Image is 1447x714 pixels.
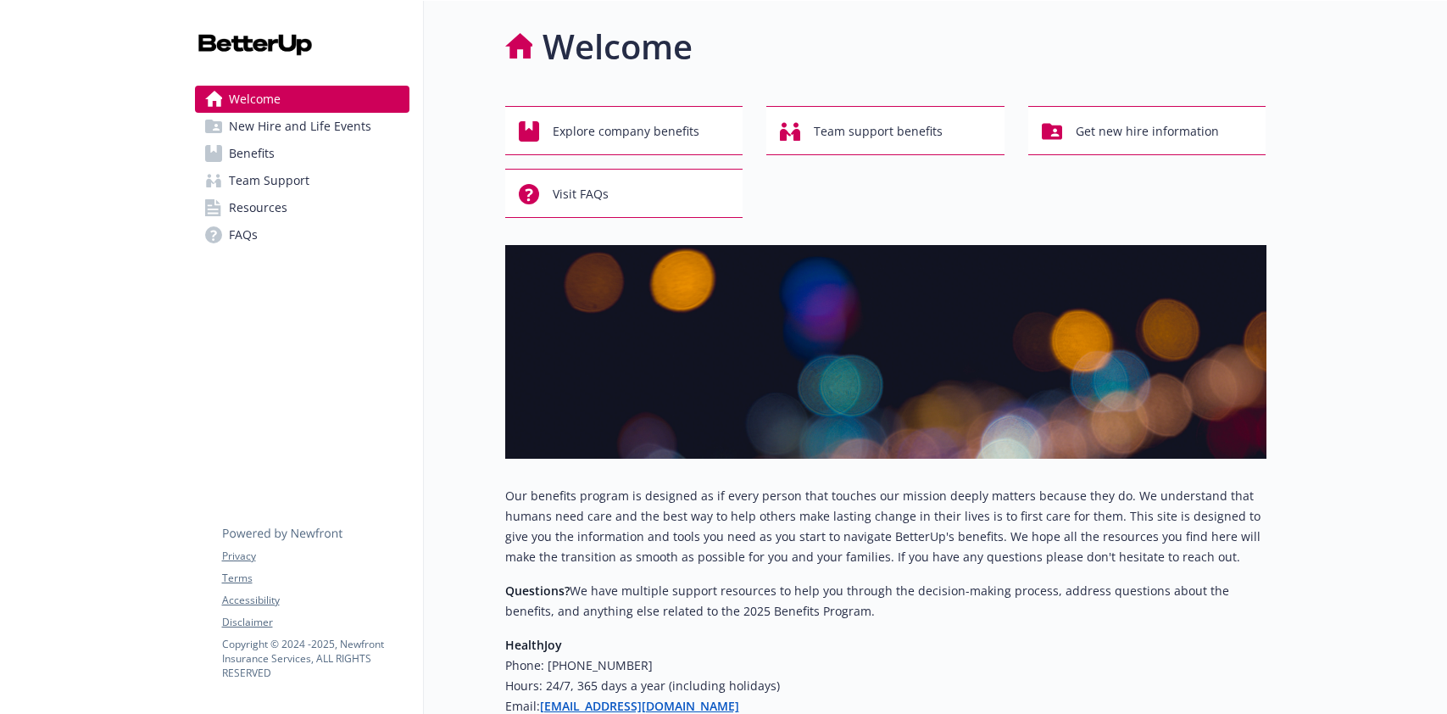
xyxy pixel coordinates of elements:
a: Team Support [195,167,409,194]
a: Welcome [195,86,409,113]
span: FAQs [229,221,258,248]
p: We have multiple support resources to help you through the decision-making process, address quest... [505,581,1266,622]
a: [EMAIL_ADDRESS][DOMAIN_NAME] [540,698,739,714]
span: Explore company benefits [553,115,699,148]
button: Explore company benefits [505,106,743,155]
p: Copyright © 2024 - 2025 , Newfront Insurance Services, ALL RIGHTS RESERVED [222,637,409,680]
span: Get new hire information [1076,115,1219,148]
span: Team Support [229,167,309,194]
button: Get new hire information [1028,106,1266,155]
span: Visit FAQs [553,178,609,210]
span: Benefits [229,140,275,167]
strong: HealthJoy [505,637,562,653]
a: Terms [222,571,409,586]
span: Resources [229,194,287,221]
button: Visit FAQs [505,169,743,218]
a: Disclaimer [222,615,409,630]
button: Team support benefits [766,106,1005,155]
h1: Welcome [543,21,693,72]
a: Benefits [195,140,409,167]
h6: Hours: 24/7, 365 days a year (including holidays)​ [505,676,1266,696]
a: Accessibility [222,593,409,608]
p: Our benefits program is designed as if every person that touches our mission deeply matters becau... [505,486,1266,567]
a: FAQs [195,221,409,248]
span: Team support benefits [814,115,943,148]
img: overview page banner [505,245,1266,459]
span: Welcome [229,86,281,113]
a: Resources [195,194,409,221]
span: New Hire and Life Events [229,113,371,140]
strong: Questions? [505,583,570,599]
a: Privacy [222,549,409,564]
h6: Phone: [PHONE_NUMBER] [505,655,1266,676]
a: New Hire and Life Events [195,113,409,140]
